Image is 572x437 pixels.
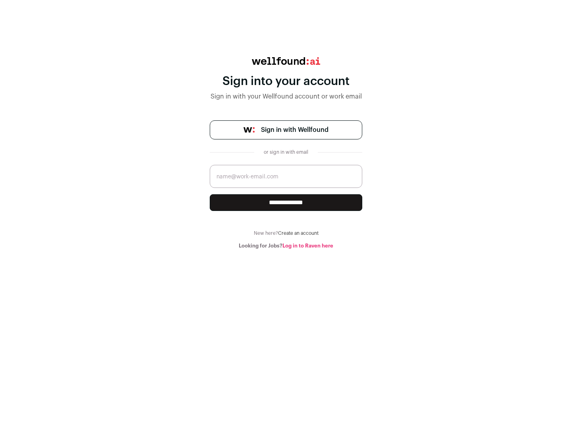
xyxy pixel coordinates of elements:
[210,230,362,236] div: New here?
[243,127,255,133] img: wellfound-symbol-flush-black-fb3c872781a75f747ccb3a119075da62bfe97bd399995f84a933054e44a575c4.png
[210,243,362,249] div: Looking for Jobs?
[261,149,311,155] div: or sign in with email
[282,243,333,248] a: Log in to Raven here
[252,57,320,65] img: wellfound:ai
[210,74,362,89] div: Sign into your account
[210,165,362,188] input: name@work-email.com
[278,231,319,236] a: Create an account
[210,92,362,101] div: Sign in with your Wellfound account or work email
[210,120,362,139] a: Sign in with Wellfound
[261,125,329,135] span: Sign in with Wellfound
